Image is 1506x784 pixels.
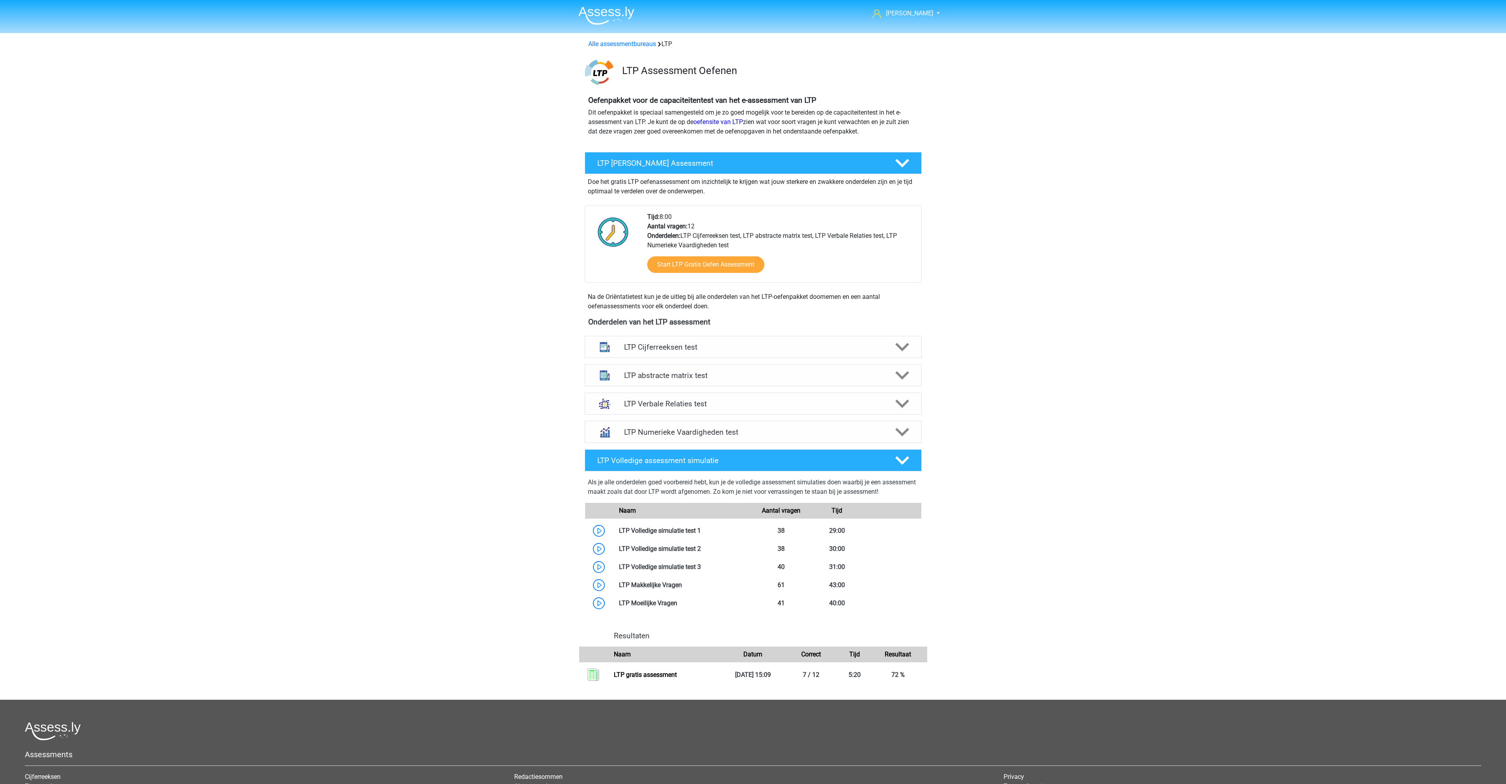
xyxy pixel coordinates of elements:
a: oefensite van LTP [693,118,743,126]
div: LTP Volledige simulatie test 1 [613,526,753,536]
b: Aantal vragen: [647,222,687,230]
a: analogieen LTP Verbale Relaties test [582,393,925,415]
div: Tijd [840,650,869,659]
div: LTP [585,39,921,49]
a: numeriek redeneren LTP Numerieke Vaardigheden test [582,421,925,443]
span: [PERSON_NAME] [886,9,933,17]
a: abstracte matrices LTP abstracte matrix test [582,364,925,386]
div: LTP Volledige simulatie test 2 [613,544,753,554]
h3: LTP Assessment Oefenen [622,65,915,77]
h5: Assessments [25,750,1481,759]
div: Resultaat [869,650,927,659]
div: Naam [608,650,724,659]
h4: LTP Volledige assessment simulatie [597,456,882,465]
h4: Resultaten [614,631,921,640]
a: LTP gratis assessment [614,671,677,678]
div: Doe het gratis LTP oefenassessment om inzichtelijk te krijgen wat jouw sterkere en zwakkere onder... [585,174,922,196]
div: Datum [724,650,782,659]
a: Alle assessmentbureaus [588,40,656,48]
a: Start LTP Gratis Oefen Assessment [647,256,764,273]
b: Onderdelen: [647,232,680,239]
img: Assessly [578,6,634,25]
div: LTP Volledige simulatie test 3 [613,562,753,572]
a: Privacy [1004,773,1024,780]
h4: LTP Cijferreeksen test [624,343,882,352]
div: LTP Moeilijke Vragen [613,599,753,608]
img: abstracte matrices [595,365,615,386]
img: ltp.png [585,58,613,86]
h4: Onderdelen van het LTP assessment [588,317,918,326]
h4: LTP Verbale Relaties test [624,399,882,408]
img: Assessly logo [25,722,81,740]
div: Tijd [809,506,865,515]
img: numeriek redeneren [595,422,615,442]
img: Klok [593,212,633,252]
div: 8:00 12 LTP Cijferreeksen test, LTP abstracte matrix test, LTP Verbale Relaties test, LTP Numerie... [641,212,921,282]
h4: LTP abstracte matrix test [624,371,882,380]
div: Als je alle onderdelen goed voorbereid hebt, kun je de volledige assessment simulaties doen waarb... [588,478,919,500]
div: Correct [782,650,840,659]
img: cijferreeksen [595,337,615,357]
div: Naam [613,506,753,515]
a: LTP [PERSON_NAME] Assessment [582,152,925,174]
a: Redactiesommen [514,773,563,780]
div: Na de Oriëntatietest kun je de uitleg bij alle onderdelen van het LTP-oefenpakket doornemen en ee... [585,292,922,311]
a: cijferreeksen LTP Cijferreeksen test [582,336,925,358]
b: Tijd: [647,213,659,221]
a: Cijferreeksen [25,773,61,780]
div: LTP Makkelijke Vragen [613,580,753,590]
b: Oefenpakket voor de capaciteitentest van het e-assessment van LTP [588,96,816,105]
h4: LTP [PERSON_NAME] Assessment [597,159,882,168]
h4: LTP Numerieke Vaardigheden test [624,428,882,437]
a: LTP Volledige assessment simulatie [582,449,925,471]
p: Dit oefenpakket is speciaal samengesteld om je zo goed mogelijk voor te bereiden op de capaciteit... [588,108,918,136]
img: analogieen [595,393,615,414]
a: [PERSON_NAME] [869,9,934,18]
div: Aantal vragen [753,506,809,515]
